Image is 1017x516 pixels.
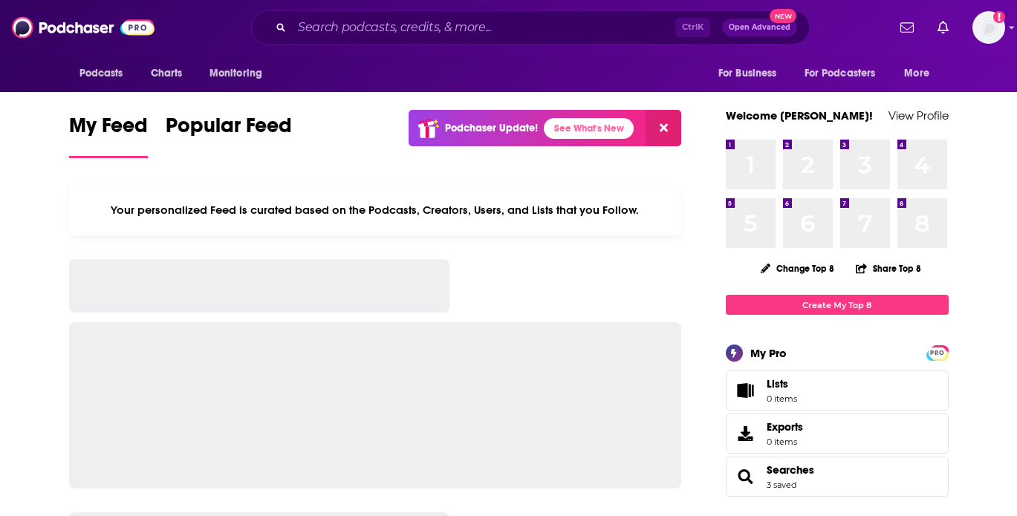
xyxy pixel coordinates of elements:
[752,259,844,278] button: Change Top 8
[141,59,192,88] a: Charts
[731,423,761,444] span: Exports
[770,9,796,23] span: New
[718,63,777,84] span: For Business
[69,59,143,88] button: open menu
[767,420,803,434] span: Exports
[292,16,675,39] input: Search podcasts, credits, & more...
[731,466,761,487] a: Searches
[79,63,123,84] span: Podcasts
[675,18,710,37] span: Ctrl K
[894,59,948,88] button: open menu
[929,347,946,358] a: PRO
[888,108,949,123] a: View Profile
[929,347,946,359] span: PRO
[729,24,790,31] span: Open Advanced
[69,185,682,235] div: Your personalized Feed is curated based on the Podcasts, Creators, Users, and Lists that you Follow.
[972,11,1005,44] img: User Profile
[726,457,949,497] span: Searches
[726,295,949,315] a: Create My Top 8
[166,113,292,158] a: Popular Feed
[69,113,148,158] a: My Feed
[767,437,803,447] span: 0 items
[795,59,897,88] button: open menu
[805,63,876,84] span: For Podcasters
[767,480,796,490] a: 3 saved
[972,11,1005,44] span: Logged in as LaurenKenyon
[151,63,183,84] span: Charts
[767,393,797,404] span: 0 items
[69,113,148,147] span: My Feed
[894,15,920,40] a: Show notifications dropdown
[904,63,929,84] span: More
[855,254,922,283] button: Share Top 8
[767,463,814,477] a: Searches
[12,13,155,42] img: Podchaser - Follow, Share and Rate Podcasts
[767,377,788,391] span: Lists
[251,10,810,45] div: Search podcasts, credits, & more...
[731,380,761,401] span: Lists
[726,370,949,411] a: Lists
[722,19,797,36] button: Open AdvancedNew
[199,59,282,88] button: open menu
[993,11,1005,23] svg: Add a profile image
[726,414,949,454] a: Exports
[750,346,787,360] div: My Pro
[708,59,796,88] button: open menu
[445,122,538,134] p: Podchaser Update!
[166,113,292,147] span: Popular Feed
[726,108,873,123] a: Welcome [PERSON_NAME]!
[932,15,955,40] a: Show notifications dropdown
[972,11,1005,44] button: Show profile menu
[209,63,262,84] span: Monitoring
[767,377,797,391] span: Lists
[544,118,634,139] a: See What's New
